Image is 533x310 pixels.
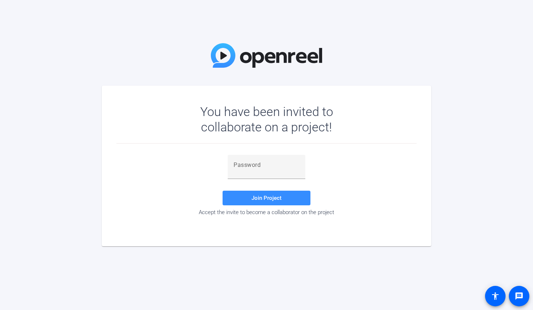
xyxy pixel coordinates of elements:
[515,292,523,300] mat-icon: message
[491,292,500,300] mat-icon: accessibility
[234,161,299,169] input: Password
[179,104,354,135] div: You have been invited to collaborate on a project!
[211,43,322,68] img: OpenReel Logo
[116,209,417,216] div: Accept the invite to become a collaborator on the project
[223,191,310,205] button: Join Project
[251,195,282,201] span: Join Project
